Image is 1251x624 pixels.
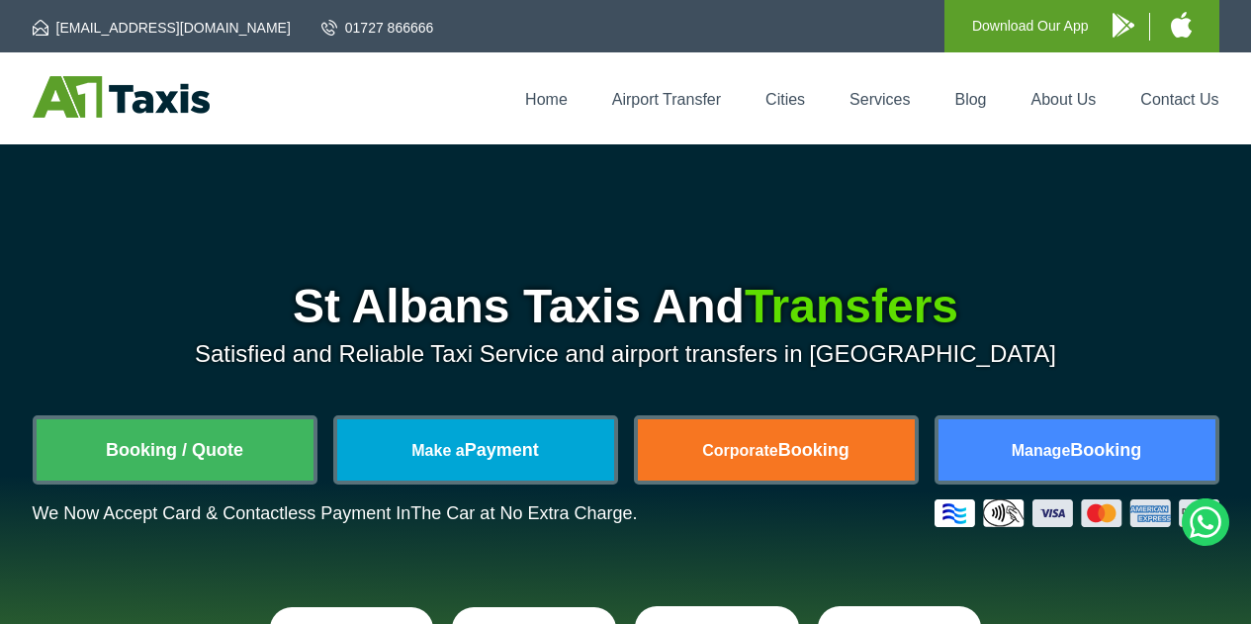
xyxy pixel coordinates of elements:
[337,419,614,481] a: Make aPayment
[935,499,1219,527] img: Credit And Debit Cards
[1140,91,1218,108] a: Contact Us
[702,442,777,459] span: Corporate
[972,14,1089,39] p: Download Our App
[745,280,958,332] span: Transfers
[411,442,464,459] span: Make a
[410,503,637,523] span: The Car at No Extra Charge.
[33,283,1219,330] h1: St Albans Taxis And
[33,340,1219,368] p: Satisfied and Reliable Taxi Service and airport transfers in [GEOGRAPHIC_DATA]
[954,91,986,108] a: Blog
[938,419,1215,481] a: ManageBooking
[765,91,805,108] a: Cities
[1171,12,1192,38] img: A1 Taxis iPhone App
[1012,442,1071,459] span: Manage
[612,91,721,108] a: Airport Transfer
[638,419,915,481] a: CorporateBooking
[33,18,291,38] a: [EMAIL_ADDRESS][DOMAIN_NAME]
[525,91,568,108] a: Home
[321,18,434,38] a: 01727 866666
[1113,13,1134,38] img: A1 Taxis Android App
[33,76,210,118] img: A1 Taxis St Albans LTD
[849,91,910,108] a: Services
[37,419,313,481] a: Booking / Quote
[1031,91,1097,108] a: About Us
[33,503,638,524] p: We Now Accept Card & Contactless Payment In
